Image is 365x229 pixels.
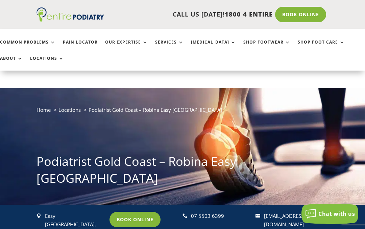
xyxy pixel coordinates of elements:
span: 1800 4 ENTIRE [225,10,273,18]
a: Locations [58,106,81,113]
span: Podiatrist Gold Coast – Robina Easy [GEOGRAPHIC_DATA] [89,106,222,113]
a: [EMAIL_ADDRESS][DOMAIN_NAME] [264,212,306,228]
div: 07 5503 6399 [191,212,251,221]
h1: Podiatrist Gold Coast – Robina Easy [GEOGRAPHIC_DATA] [36,153,328,190]
button: Chat with us [301,204,358,224]
span: Chat with us [318,210,355,218]
img: logo (1) [36,7,104,22]
span:  [255,213,260,218]
a: Services [155,40,184,54]
a: Book Online [109,212,161,227]
a: Locations [30,56,64,71]
nav: breadcrumb [36,105,328,119]
a: [MEDICAL_DATA] [191,40,236,54]
a: Home [36,106,51,113]
a: Our Expertise [105,40,148,54]
a: Shop Foot Care [298,40,345,54]
a: Entire Podiatry [36,16,104,23]
a: Pain Locator [63,40,98,54]
a: Book Online [275,7,326,22]
span:  [182,213,187,218]
a: Shop Footwear [243,40,290,54]
span:  [36,213,41,218]
p: CALL US [DATE]! [104,10,273,19]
